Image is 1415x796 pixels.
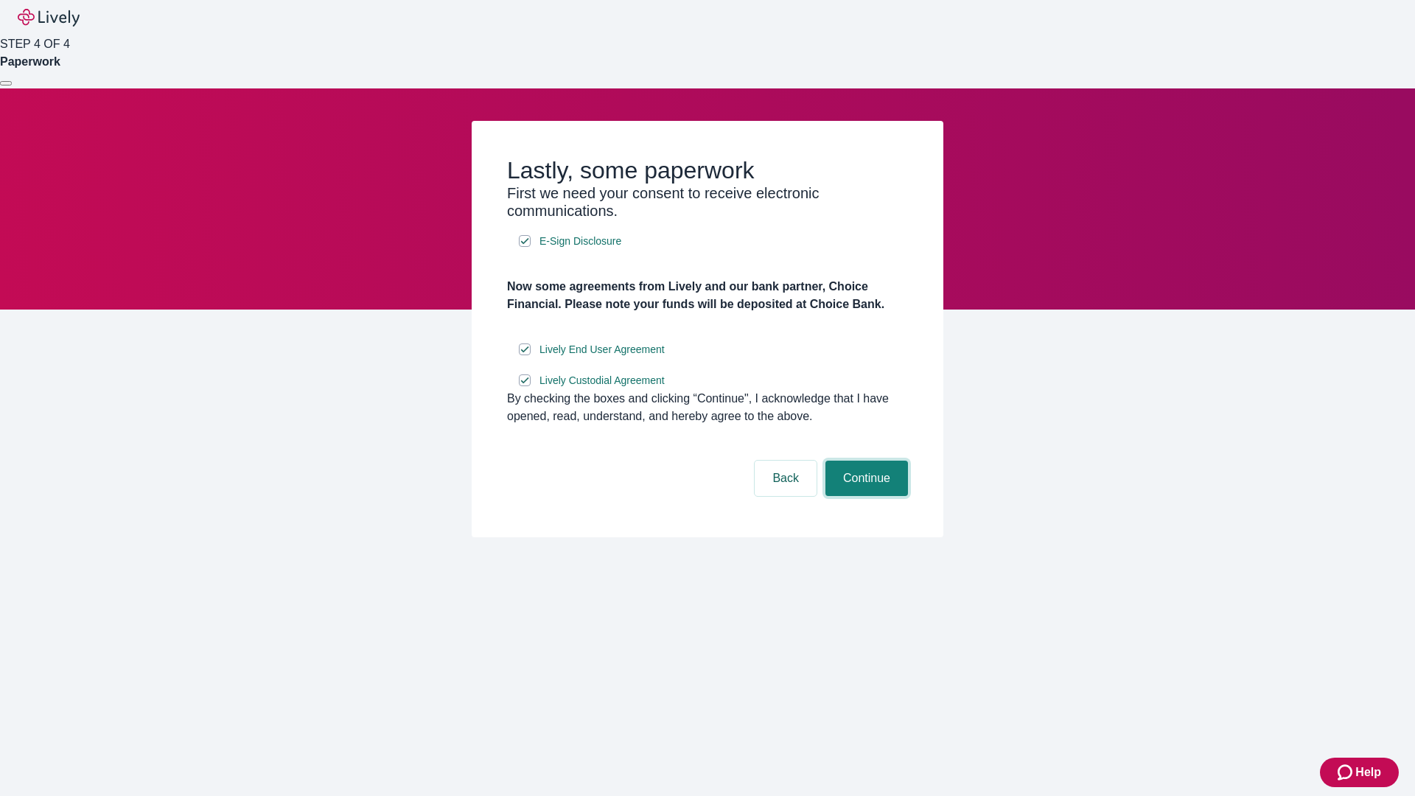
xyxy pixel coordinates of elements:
button: Continue [825,461,908,496]
a: e-sign disclosure document [537,232,624,251]
a: e-sign disclosure document [537,341,668,359]
h2: Lastly, some paperwork [507,156,908,184]
button: Back [755,461,817,496]
span: E-Sign Disclosure [539,234,621,249]
h3: First we need your consent to receive electronic communications. [507,184,908,220]
span: Lively Custodial Agreement [539,373,665,388]
span: Help [1355,764,1381,781]
button: Zendesk support iconHelp [1320,758,1399,787]
svg: Zendesk support icon [1338,764,1355,781]
h4: Now some agreements from Lively and our bank partner, Choice Financial. Please note your funds wi... [507,278,908,313]
span: Lively End User Agreement [539,342,665,357]
a: e-sign disclosure document [537,371,668,390]
img: Lively [18,9,80,27]
div: By checking the boxes and clicking “Continue", I acknowledge that I have opened, read, understand... [507,390,908,425]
